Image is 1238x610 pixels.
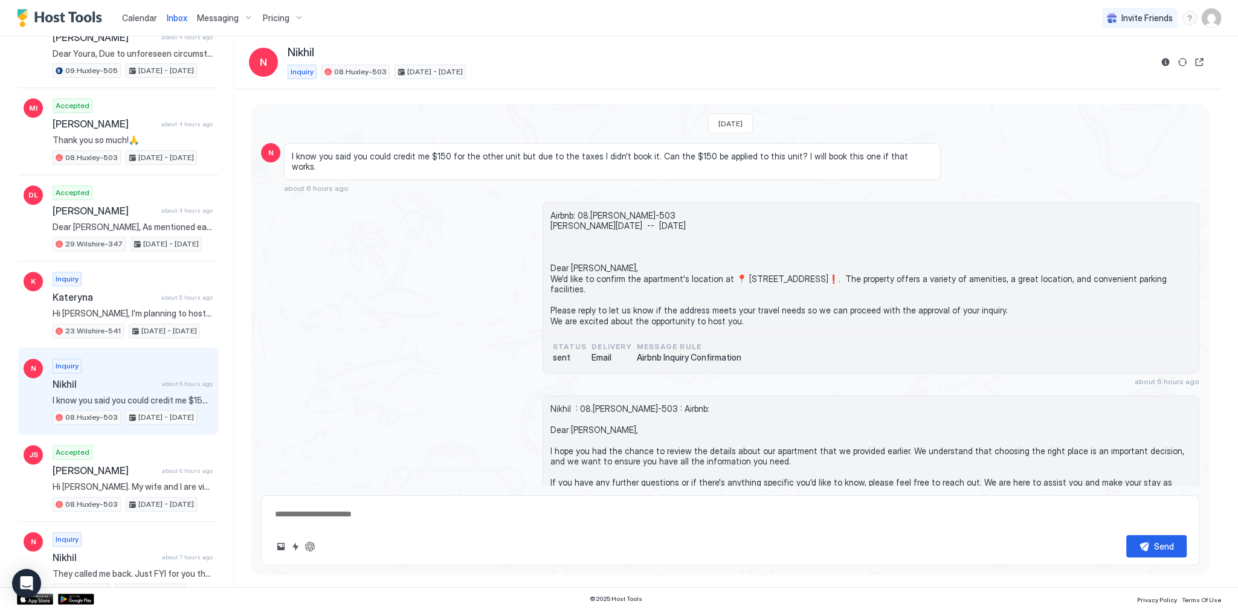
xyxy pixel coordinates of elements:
[161,294,213,301] span: about 5 hours ago
[53,395,213,406] span: I know you said you could credit me $150 for the other unit but due to the taxes I didn't book it...
[553,341,587,352] span: status
[1154,540,1174,553] div: Send
[161,120,213,128] span: about 4 hours ago
[292,151,933,172] span: I know you said you could credit me $150 for the other unit but due to the taxes I didn't book it...
[53,308,213,319] span: Hi [PERSON_NAME], I’m planning to host a dinner party for friends and your dinning area looks gre...
[553,352,587,363] span: sent
[65,585,107,596] span: 17.SMB-718
[334,66,387,77] span: 08.Huxley-503
[56,100,89,111] span: Accepted
[407,66,463,77] span: [DATE] - [DATE]
[65,239,123,249] span: 29.Wilshire-347
[303,539,317,554] button: ChatGPT Auto Reply
[53,291,156,303] span: Kateryna
[56,187,89,198] span: Accepted
[122,13,157,23] span: Calendar
[56,534,79,545] span: Inquiry
[12,569,41,598] div: Open Intercom Messenger
[1121,13,1173,24] span: Invite Friends
[53,31,156,43] span: [PERSON_NAME]
[1135,377,1199,386] span: about 6 hours ago
[31,363,36,374] span: N
[53,378,157,390] span: Nikhil
[56,361,79,371] span: Inquiry
[637,341,741,352] span: Message Rule
[1182,596,1221,603] span: Terms Of Use
[138,65,194,76] span: [DATE] - [DATE]
[291,66,314,77] span: Inquiry
[1126,535,1187,557] button: Send
[1202,8,1221,28] div: User profile
[31,536,36,547] span: N
[1137,592,1177,605] a: Privacy Policy
[53,222,213,233] span: Dear [PERSON_NAME], As mentioned earlier, we will process the $150 refund the day after your exte...
[127,585,183,596] span: [DATE] - [DATE]
[162,553,213,561] span: about 7 hours ago
[29,103,37,114] span: MI
[268,147,274,158] span: N
[53,205,156,217] span: [PERSON_NAME]
[58,594,94,605] a: Google Play Store
[65,326,121,336] span: 23.Wilshire-541
[592,352,632,363] span: Email
[1175,55,1190,69] button: Sync reservation
[53,551,157,563] span: Nikhil
[162,380,213,388] span: about 6 hours ago
[53,118,156,130] span: [PERSON_NAME]
[263,13,289,24] span: Pricing
[161,207,213,214] span: about 4 hours ago
[53,568,213,579] span: They called me back. Just FYI for you the reason why that one unit has taxes is because you have ...
[138,499,194,510] span: [DATE] - [DATE]
[718,119,743,128] span: [DATE]
[28,190,38,201] span: DL
[143,239,199,249] span: [DATE] - [DATE]
[138,152,194,163] span: [DATE] - [DATE]
[138,412,194,423] span: [DATE] - [DATE]
[65,65,118,76] span: 09.Huxley-505
[31,276,36,287] span: K
[122,11,157,24] a: Calendar
[1158,55,1173,69] button: Reservation information
[53,48,213,59] span: Dear Youra, Due to unforeseen circumstances, we won’t be able to host your stay in November. Howe...
[65,152,118,163] span: 08.Huxley-503
[592,341,632,352] span: Delivery
[284,184,349,193] span: about 6 hours ago
[1182,11,1197,25] div: menu
[197,13,239,24] span: Messaging
[167,11,187,24] a: Inbox
[53,481,213,492] span: Hi [PERSON_NAME]. My wife and I are visiting [GEOGRAPHIC_DATA]. I will be visiting my client WME ...
[17,594,53,605] a: App Store
[17,9,108,27] a: Host Tools Logo
[590,595,642,603] span: © 2025 Host Tools
[29,449,38,460] span: JS
[65,499,118,510] span: 08.Huxley-503
[288,46,314,60] span: Nikhil
[53,464,157,477] span: [PERSON_NAME]
[65,412,118,423] span: 08.Huxley-503
[162,467,213,475] span: about 6 hours ago
[1192,55,1207,69] button: Open reservation
[161,33,213,41] span: about 4 hours ago
[141,326,197,336] span: [DATE] - [DATE]
[56,447,89,458] span: Accepted
[1137,596,1177,603] span: Privacy Policy
[288,539,303,554] button: Quick reply
[167,13,187,23] span: Inbox
[53,135,213,146] span: Thank you so much!🙏
[56,274,79,284] span: Inquiry
[550,403,1191,520] span: Nikhil : 08.[PERSON_NAME]-503 : Airbnb: Dear [PERSON_NAME], I hope you had the chance to review t...
[1182,592,1221,605] a: Terms Of Use
[550,210,1191,327] span: Airbnb: 08.[PERSON_NAME]-503 [PERSON_NAME][DATE] -- [DATE] Dear [PERSON_NAME], We'd like to confi...
[260,55,267,69] span: N
[637,352,741,363] span: Airbnb Inquiry Confirmation
[274,539,288,554] button: Upload image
